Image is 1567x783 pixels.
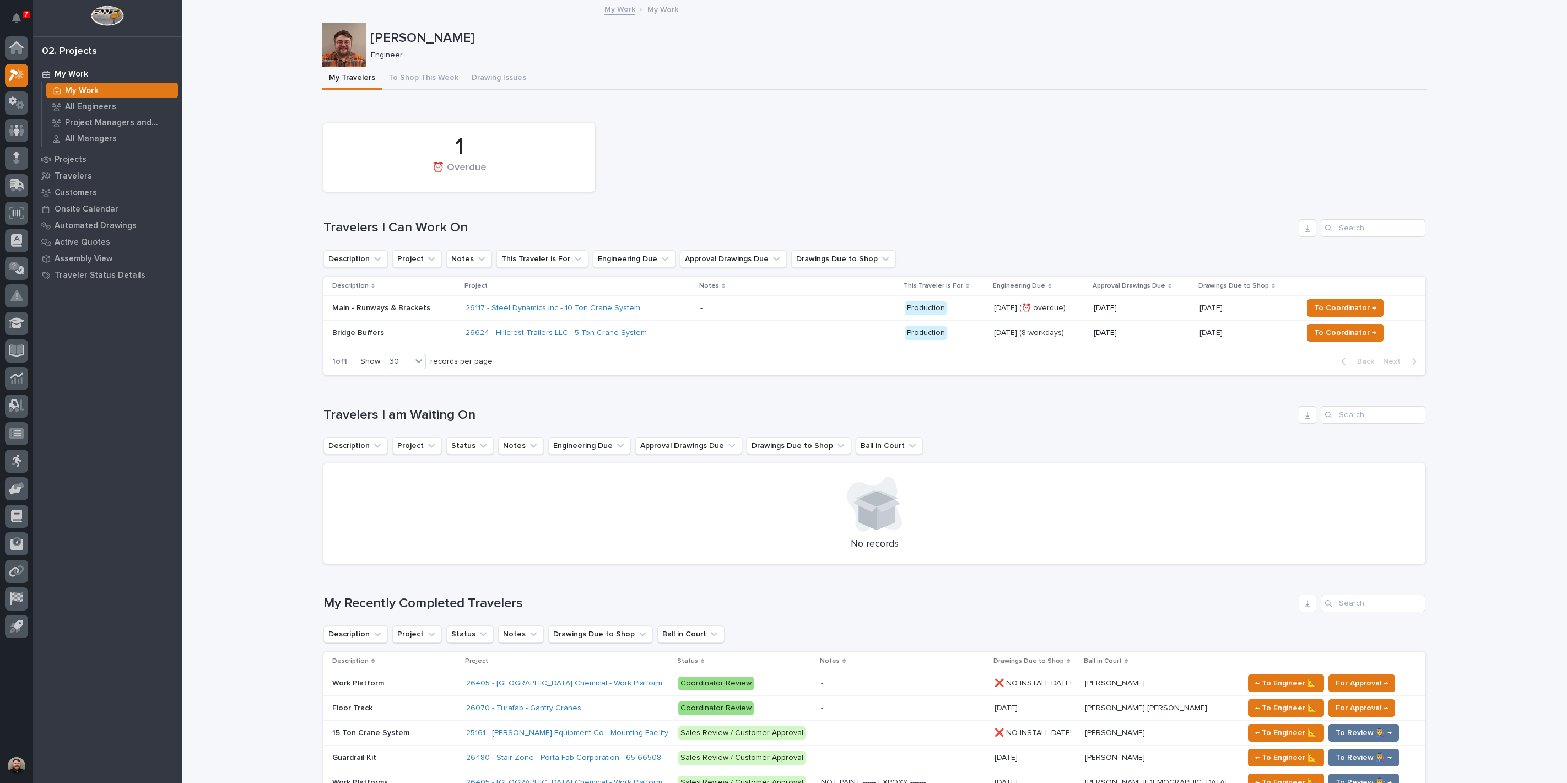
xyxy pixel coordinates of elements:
img: Workspace Logo [91,6,123,26]
span: To Review 👨‍🏭 → [1336,751,1392,764]
p: Notes [820,655,840,667]
span: To Coordinator → [1314,326,1376,339]
p: [DATE] [995,701,1020,713]
a: Projects [33,151,182,168]
tr: Floor TrackFloor Track 26070 - Turafab - Gantry Cranes Coordinator Review- [DATE][DATE] [PERSON_N... [323,696,1425,721]
p: [DATE] (⏰ overdue) [994,304,1084,313]
a: My Work [604,2,635,15]
a: 26480 - Stair Zone - Porta-Fab Corporation - 65-66508 [466,753,661,763]
div: - [821,753,823,763]
span: ← To Engineer 📐 [1255,726,1317,739]
div: Production [905,326,947,340]
input: Search [1321,595,1425,612]
p: No records [337,538,1412,550]
p: Assembly View [55,254,112,264]
div: 1 [342,133,576,161]
button: Project [392,625,442,643]
button: Approval Drawings Due [680,250,787,268]
p: [PERSON_NAME] [PERSON_NAME] [1085,701,1209,713]
p: Description [332,280,369,292]
button: Description [323,625,388,643]
p: [PERSON_NAME] [1085,677,1147,688]
button: To Review 👨‍🏭 → [1328,724,1399,742]
a: All Engineers [42,99,182,114]
p: 15 Ton Crane System [332,726,412,738]
button: Approval Drawings Due [635,437,742,455]
button: Back [1332,357,1379,366]
button: For Approval → [1328,699,1395,717]
tr: Bridge Buffers26624 - Hillcrest Trailers LLC - 5 Ton Crane System - Production[DATE] (8 workdays)... [323,321,1425,345]
input: Search [1321,219,1425,237]
p: Traveler Status Details [55,271,145,280]
button: Ball in Court [856,437,923,455]
a: 26624 - Hillcrest Trailers LLC - 5 Ton Crane System [466,328,647,338]
button: Drawings Due to Shop [791,250,896,268]
a: Onsite Calendar [33,201,182,217]
tr: 15 Ton Crane System15 Ton Crane System 25161 - [PERSON_NAME] Equipment Co - Mounting Facility - 1... [323,721,1425,746]
div: Coordinator Review [678,701,754,715]
span: To Coordinator → [1314,301,1376,315]
h1: Travelers I am Waiting On [323,407,1294,423]
p: Project [465,655,488,667]
div: Coordinator Review [678,677,754,690]
a: Travelers [33,168,182,184]
div: Sales Review / Customer Approval [678,751,806,765]
p: Automated Drawings [55,221,137,231]
span: Next [1383,357,1407,366]
p: All Engineers [65,102,116,112]
h1: Travelers I Can Work On [323,220,1294,236]
button: ← To Engineer 📐 [1248,749,1324,766]
button: For Approval → [1328,674,1395,692]
p: Project Managers and Engineers [65,118,174,128]
span: For Approval → [1336,701,1388,715]
a: 26070 - Turafab - Gantry Cranes [466,704,581,713]
tr: Main - Runways & Brackets26117 - Steel Dynamics Inc - 10 Ton Crane System - Production[DATE] (⏰ o... [323,296,1425,321]
div: 02. Projects [42,46,97,58]
button: This Traveler is For [496,250,588,268]
span: Back [1350,357,1374,366]
p: Guardrail Kit [332,751,379,763]
p: [DATE] [1199,326,1225,338]
button: Drawing Issues [465,67,533,90]
p: [DATE] [1094,328,1191,338]
p: Bridge Buffers [332,328,457,338]
p: 1 of 1 [323,348,356,375]
p: Floor Track [332,701,375,713]
button: Ball in Court [657,625,725,643]
button: Status [446,437,494,455]
a: Traveler Status Details [33,267,182,283]
span: ← To Engineer 📐 [1255,677,1317,690]
a: Assembly View [33,250,182,267]
button: users-avatar [5,754,28,777]
div: - [700,328,703,338]
div: - [700,304,703,313]
button: To Review 👨‍🏭 → [1328,749,1399,766]
button: Notifications [5,7,28,30]
button: ← To Engineer 📐 [1248,674,1324,692]
span: ← To Engineer 📐 [1255,701,1317,715]
p: Drawings Due to Shop [993,655,1064,667]
tr: Work PlatformWork Platform 26405 - [GEOGRAPHIC_DATA] Chemical - Work Platform Coordinator Review-... [323,671,1425,696]
a: 26405 - [GEOGRAPHIC_DATA] Chemical - Work Platform [466,679,662,688]
p: My Work [55,69,88,79]
button: ← To Engineer 📐 [1248,724,1324,742]
p: Approval Drawings Due [1093,280,1165,292]
a: My Work [33,66,182,82]
a: Automated Drawings [33,217,182,234]
span: ← To Engineer 📐 [1255,751,1317,764]
p: Engineering Due [993,280,1045,292]
button: To Coordinator → [1307,324,1384,342]
p: My Work [647,3,678,15]
a: My Work [42,83,182,98]
button: Next [1379,357,1425,366]
p: This Traveler is For [904,280,963,292]
button: Notes [446,250,492,268]
h1: My Recently Completed Travelers [323,596,1294,612]
p: Work Platform [332,677,386,688]
p: Ball in Court [1084,655,1122,667]
button: To Shop This Week [382,67,465,90]
p: ❌ NO INSTALL DATE! [995,677,1074,688]
p: Project [464,280,488,292]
